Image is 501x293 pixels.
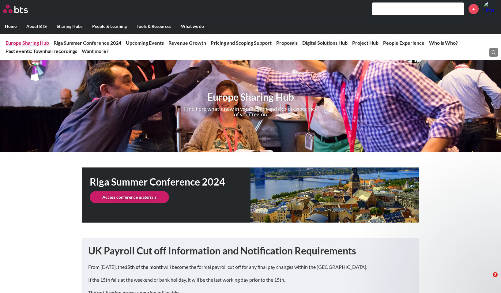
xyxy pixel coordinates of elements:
h1: Riga Summer Conference 2024 [90,175,250,189]
a: People Experience [383,40,424,46]
label: About BTS [21,18,52,34]
a: + [469,4,479,14]
img: BTS Logo [3,5,28,13]
a: Pricing and Scoping Support [211,40,272,46]
a: Profile [483,2,498,16]
label: People & Learning [87,18,132,34]
a: Europe Sharing Hub [6,40,49,46]
a: Go home [3,5,39,13]
a: Upcoming Events [126,40,164,46]
a: Revenue Growth [168,40,206,46]
a: Proposals [276,40,298,46]
iframe: Intercom notifications message [379,162,501,276]
a: Want more? [82,48,108,54]
span: 3 [493,272,498,277]
label: What we do [176,18,209,34]
a: Riga Summer Conference 2024 [54,40,121,46]
img: Hans Åhmark [483,2,498,16]
strong: 15th of the month [125,264,164,270]
a: Past events: Townhall recordings [6,48,77,54]
h1: Europe Sharing Hub [167,90,334,104]
p: If the 15th falls at the weekend or bank holiday, it will be the last working day prior to the 15th. [88,276,413,283]
a: Who is Who? [429,40,458,46]
p: Find here what's new in your region and explore specifics of your region [184,106,317,117]
p: From [DATE], the will become the formal payroll cut off for any final pay changes within the [GEO... [88,264,413,270]
label: Sharing Hubs [52,18,87,34]
iframe: Intercom live chat [480,272,495,287]
h1: UK Payroll Cut off Information and Notification Requirements [88,244,413,258]
a: Access conference materials [90,191,169,203]
a: Project Hub [352,40,379,46]
a: Digital Solutions Hub [302,40,348,46]
label: Tools & Resources [132,18,176,34]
